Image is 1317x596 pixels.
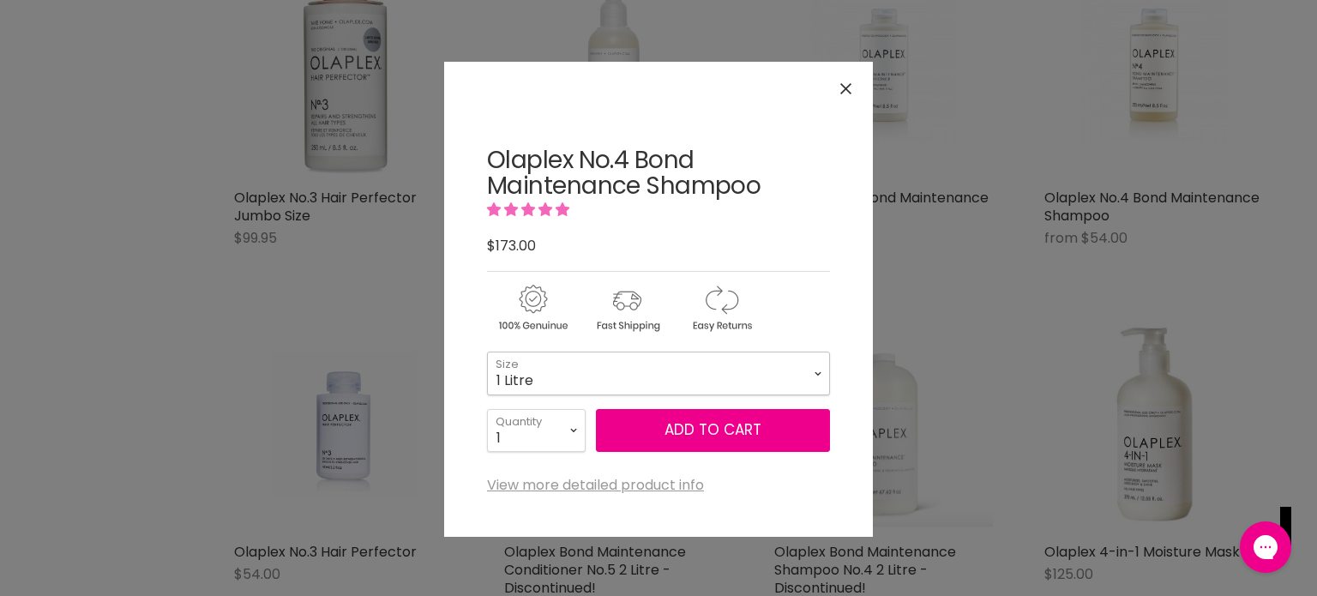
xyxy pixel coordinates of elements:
span: $173.00 [487,236,536,256]
select: Quantity [487,409,586,452]
a: View more detailed product info [487,478,704,493]
img: returns.gif [676,282,767,334]
img: genuine.gif [487,282,578,334]
iframe: Gorgias live chat messenger [1231,515,1300,579]
button: Close [827,70,864,107]
img: shipping.gif [581,282,672,334]
span: 5.00 stars [487,200,573,220]
button: Add to cart [596,409,830,452]
a: Olaplex No.4 Bond Maintenance Shampoo [487,143,761,203]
